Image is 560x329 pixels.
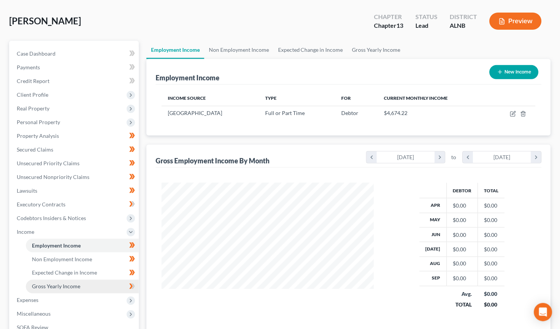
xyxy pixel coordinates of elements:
a: Non Employment Income [204,41,274,59]
span: Current Monthly Income [384,95,448,101]
div: Gross Employment Income By Month [156,156,269,165]
a: Unsecured Priority Claims [11,157,139,170]
a: Unsecured Nonpriority Claims [11,170,139,184]
span: Expected Change in Income [32,270,97,276]
td: $0.00 [478,227,505,242]
div: TOTAL [453,301,472,309]
a: Secured Claims [11,143,139,157]
th: Aug [420,257,447,271]
span: Lawsuits [17,187,37,194]
td: $0.00 [478,198,505,213]
button: New Income [490,65,539,79]
a: Employment Income [26,239,139,252]
i: chevron_left [463,152,473,163]
span: $4,674.22 [384,110,408,116]
button: Preview [490,13,542,30]
span: Expenses [17,297,38,303]
span: Credit Report [17,78,49,84]
th: [DATE] [420,242,447,257]
div: Lead [415,21,438,30]
span: Real Property [17,105,49,112]
div: District [450,13,477,21]
span: Unsecured Nonpriority Claims [17,174,89,180]
span: Debtor [341,110,358,116]
td: $0.00 [478,242,505,257]
span: Employment Income [32,242,81,249]
th: Apr [420,198,447,213]
a: Property Analysis [11,129,139,143]
th: May [420,213,447,227]
td: $0.00 [478,213,505,227]
div: $0.00 [484,291,499,298]
span: Miscellaneous [17,311,51,317]
span: Secured Claims [17,146,53,153]
a: Payments [11,61,139,74]
span: Personal Property [17,119,60,125]
div: Avg. [453,291,472,298]
th: Sep [420,272,447,286]
span: For [341,95,351,101]
span: Full or Part Time [265,110,305,116]
div: $0.00 [484,301,499,309]
div: Chapter [374,13,403,21]
div: [DATE] [377,152,435,163]
div: $0.00 [453,260,472,268]
a: Gross Yearly Income [26,280,139,294]
span: Property Analysis [17,133,59,139]
td: $0.00 [478,272,505,286]
div: Status [415,13,438,21]
span: Payments [17,64,40,70]
div: $0.00 [453,202,472,209]
th: Jun [420,227,447,242]
a: Non Employment Income [26,252,139,266]
a: Credit Report [11,74,139,88]
div: $0.00 [453,231,472,239]
i: chevron_left [367,152,377,163]
a: Gross Yearly Income [348,41,405,59]
a: Lawsuits [11,184,139,198]
i: chevron_right [531,152,541,163]
div: Employment Income [156,73,220,82]
span: Non Employment Income [32,256,92,262]
div: Open Intercom Messenger [534,303,552,321]
span: Case Dashboard [17,50,56,57]
div: $0.00 [453,275,472,283]
i: chevron_right [435,152,445,163]
span: [PERSON_NAME] [9,15,81,26]
th: Debtor [447,183,478,198]
span: Codebtors Insiders & Notices [17,215,86,221]
div: ALNB [450,21,477,30]
span: Unsecured Priority Claims [17,160,80,166]
span: Income Source [168,95,206,101]
span: to [452,153,457,161]
span: 13 [396,22,403,29]
div: $0.00 [453,216,472,224]
a: Expected Change in Income [274,41,348,59]
a: Case Dashboard [11,47,139,61]
span: Gross Yearly Income [32,283,80,290]
td: $0.00 [478,257,505,271]
a: Employment Income [146,41,204,59]
a: Expected Change in Income [26,266,139,280]
span: Income [17,228,34,235]
span: Client Profile [17,91,48,98]
span: [GEOGRAPHIC_DATA] [168,110,222,116]
a: Executory Contracts [11,198,139,211]
span: Type [265,95,277,101]
div: Chapter [374,21,403,30]
span: Executory Contracts [17,201,65,208]
div: $0.00 [453,246,472,253]
th: Total [478,183,505,198]
div: [DATE] [473,152,531,163]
